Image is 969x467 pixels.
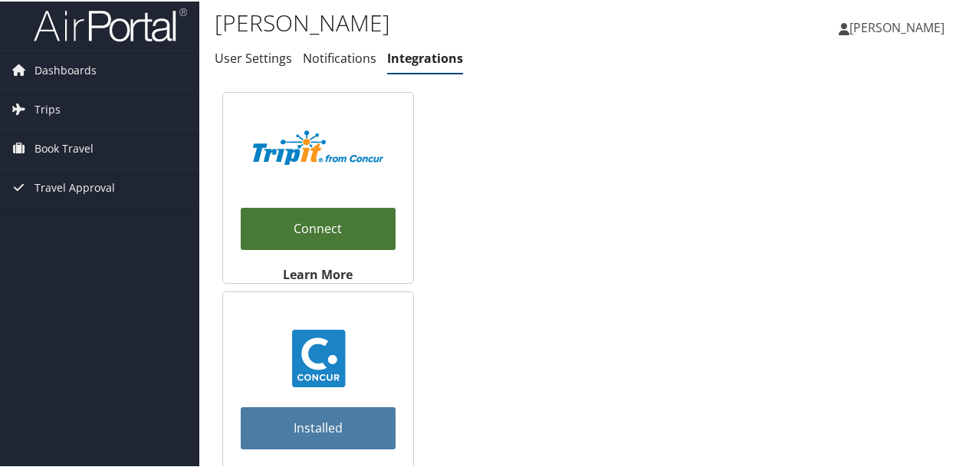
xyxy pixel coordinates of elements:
[215,5,711,38] h1: [PERSON_NAME]
[34,5,187,41] img: airportal-logo.png
[387,48,463,65] a: Integrations
[34,50,97,88] span: Dashboards
[303,48,376,65] a: Notifications
[34,128,94,166] span: Book Travel
[34,167,115,206] span: Travel Approval
[290,328,347,386] img: concur_23.png
[839,3,960,49] a: [PERSON_NAME]
[34,89,61,127] span: Trips
[215,48,292,65] a: User Settings
[241,406,396,448] a: Installed
[241,206,396,248] a: Connect
[253,129,383,163] img: TripIt_Logo_Color_SOHP.png
[284,265,353,281] strong: Learn More
[849,18,944,35] span: [PERSON_NAME]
